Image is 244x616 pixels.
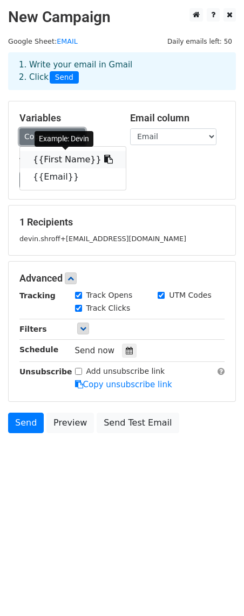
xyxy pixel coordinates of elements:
label: Track Clicks [86,303,131,314]
h2: New Campaign [8,8,236,26]
strong: Unsubscribe [19,367,72,376]
h5: Advanced [19,272,225,284]
iframe: Chat Widget [190,564,244,616]
h5: Variables [19,112,114,124]
strong: Filters [19,325,47,333]
label: Add unsubscribe link [86,366,165,377]
h5: 1 Recipients [19,216,225,228]
small: devin.shroff+[EMAIL_ADDRESS][DOMAIN_NAME] [19,235,186,243]
a: {{First Name}} [20,151,126,168]
a: EMAIL [57,37,78,45]
a: Copy/paste... [19,128,85,145]
span: Send [50,71,79,84]
a: Preview [46,413,94,433]
a: Send Test Email [97,413,179,433]
a: Daily emails left: 50 [164,37,236,45]
label: Track Opens [86,290,133,301]
label: UTM Codes [169,290,211,301]
strong: Tracking [19,291,56,300]
div: Example: Devin [35,131,93,147]
h5: Email column [130,112,225,124]
a: Copy unsubscribe link [75,380,172,389]
span: Daily emails left: 50 [164,36,236,47]
span: Send now [75,346,115,355]
small: Google Sheet: [8,37,78,45]
a: {{Email}} [20,168,126,186]
a: Send [8,413,44,433]
strong: Schedule [19,345,58,354]
div: 1. Write your email in Gmail 2. Click [11,59,233,84]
